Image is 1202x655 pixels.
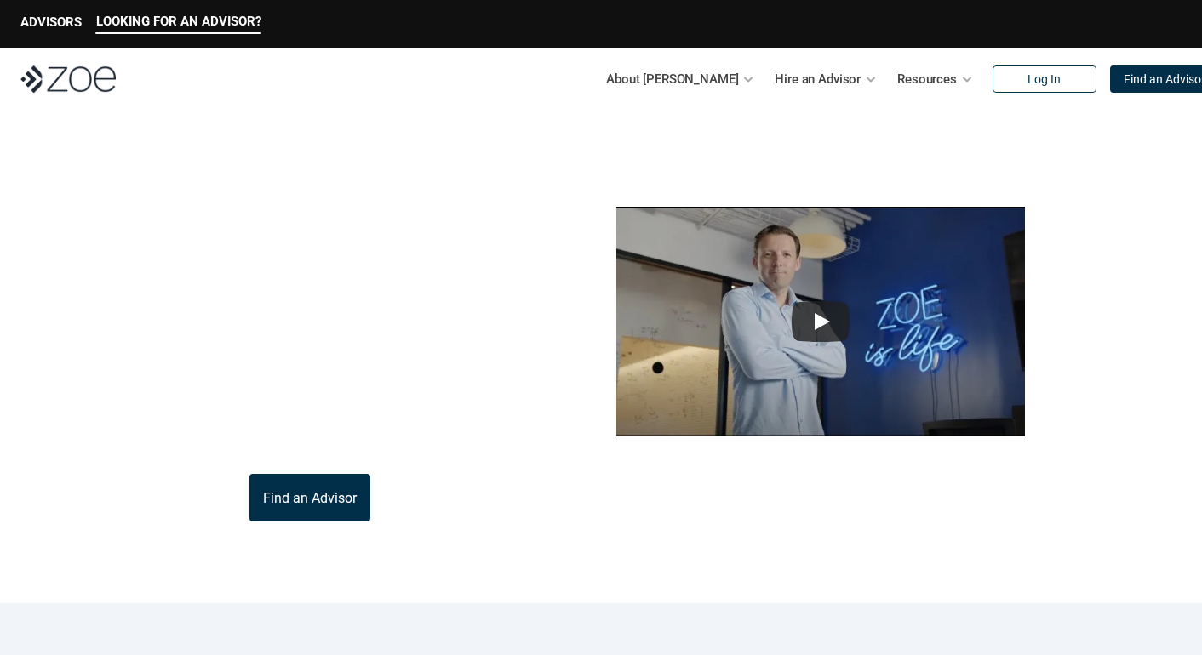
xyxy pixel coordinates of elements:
p: Hire an Advisor [775,66,861,92]
p: Resources [897,66,957,92]
p: Through [PERSON_NAME]’s platform, you can connect with trusted financial advisors across [GEOGRAP... [90,372,529,453]
p: This video is not investment advice and should not be relied on for such advice or as a substitut... [529,447,1112,467]
a: Find an Advisor [249,474,370,521]
img: sddefault.webp [616,207,1025,436]
button: Play [792,301,850,342]
p: [PERSON_NAME] is the modern wealth platform that allows you to find, hire, and work with vetted i... [90,270,529,351]
p: Find an Advisor [263,490,357,506]
p: Log In [1027,72,1061,87]
p: LOOKING FOR AN ADVISOR? [96,14,261,29]
a: Log In [993,65,1096,93]
p: What is [PERSON_NAME]? [90,151,495,249]
p: ADVISORS [20,14,82,30]
p: About [PERSON_NAME] [606,66,738,92]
